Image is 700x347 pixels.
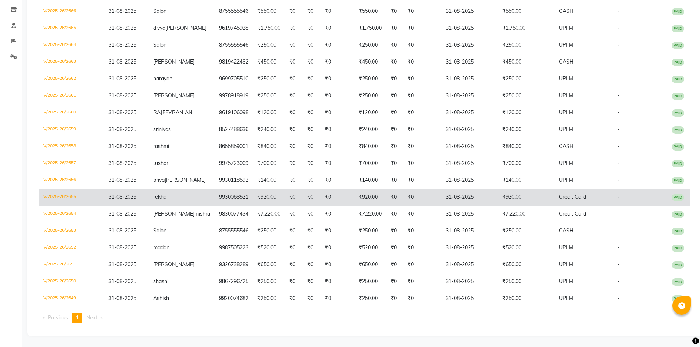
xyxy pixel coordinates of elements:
[86,314,97,321] span: Next
[672,109,684,117] span: PAID
[153,143,169,149] span: rashmi
[559,8,574,14] span: CASH
[559,261,573,268] span: UPI M
[354,223,386,239] td: ₹250.00
[354,239,386,256] td: ₹520.00
[559,58,574,65] span: CASH
[285,155,303,172] td: ₹0
[108,227,136,234] span: 31-08-2025
[617,194,620,200] span: -
[215,3,253,20] td: 8755555546
[498,138,554,155] td: ₹840.00
[303,223,320,239] td: ₹0
[617,244,620,251] span: -
[386,189,403,206] td: ₹0
[559,143,574,149] span: CASH
[303,189,320,206] td: ₹0
[559,75,573,82] span: UPI M
[153,41,166,48] span: Salon
[386,3,403,20] td: ₹0
[498,273,554,290] td: ₹250.00
[153,261,194,268] span: [PERSON_NAME]
[39,189,104,206] td: V/2025-26/2655
[498,256,554,273] td: ₹650.00
[386,87,403,104] td: ₹0
[39,172,104,189] td: V/2025-26/2656
[617,278,620,285] span: -
[285,3,303,20] td: ₹0
[39,87,104,104] td: V/2025-26/2661
[672,245,684,252] span: PAID
[253,20,285,37] td: ₹1,750.00
[672,8,684,15] span: PAID
[285,239,303,256] td: ₹0
[498,20,554,37] td: ₹1,750.00
[672,160,684,167] span: PAID
[253,206,285,223] td: ₹7,220.00
[386,71,403,87] td: ₹0
[617,25,620,31] span: -
[320,54,354,71] td: ₹0
[39,223,104,239] td: V/2025-26/2653
[320,37,354,54] td: ₹0
[498,87,554,104] td: ₹250.00
[153,58,194,65] span: [PERSON_NAME]
[303,87,320,104] td: ₹0
[441,121,498,138] td: 31-08-2025
[320,256,354,273] td: ₹0
[498,3,554,20] td: ₹550.00
[215,104,253,121] td: 9619106098
[108,295,136,301] span: 31-08-2025
[215,20,253,37] td: 9619745928
[498,223,554,239] td: ₹250.00
[285,172,303,189] td: ₹0
[253,121,285,138] td: ₹240.00
[354,71,386,87] td: ₹250.00
[403,189,441,206] td: ₹0
[559,160,573,166] span: UPI M
[108,58,136,65] span: 31-08-2025
[403,121,441,138] td: ₹0
[354,87,386,104] td: ₹250.00
[320,189,354,206] td: ₹0
[285,290,303,307] td: ₹0
[403,155,441,172] td: ₹0
[672,59,684,66] span: PAID
[559,25,573,31] span: UPI M
[153,109,172,116] span: RAJEEV
[386,256,403,273] td: ₹0
[559,177,573,183] span: UPI M
[672,228,684,235] span: PAID
[403,104,441,121] td: ₹0
[498,155,554,172] td: ₹700.00
[354,37,386,54] td: ₹250.00
[386,239,403,256] td: ₹0
[617,92,620,99] span: -
[253,189,285,206] td: ₹920.00
[403,37,441,54] td: ₹0
[403,256,441,273] td: ₹0
[108,244,136,251] span: 31-08-2025
[303,121,320,138] td: ₹0
[108,109,136,116] span: 31-08-2025
[672,143,684,151] span: PAID
[39,273,104,290] td: V/2025-26/2650
[354,138,386,155] td: ₹840.00
[441,290,498,307] td: 31-08-2025
[253,223,285,239] td: ₹250.00
[320,121,354,138] td: ₹0
[165,25,207,31] span: [PERSON_NAME]
[253,138,285,155] td: ₹840.00
[617,41,620,48] span: -
[617,210,620,217] span: -
[386,223,403,239] td: ₹0
[253,54,285,71] td: ₹450.00
[39,206,104,223] td: V/2025-26/2654
[108,261,136,268] span: 31-08-2025
[285,138,303,155] td: ₹0
[153,278,168,285] span: shashi
[498,239,554,256] td: ₹520.00
[441,87,498,104] td: 31-08-2025
[253,239,285,256] td: ₹520.00
[108,25,136,31] span: 31-08-2025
